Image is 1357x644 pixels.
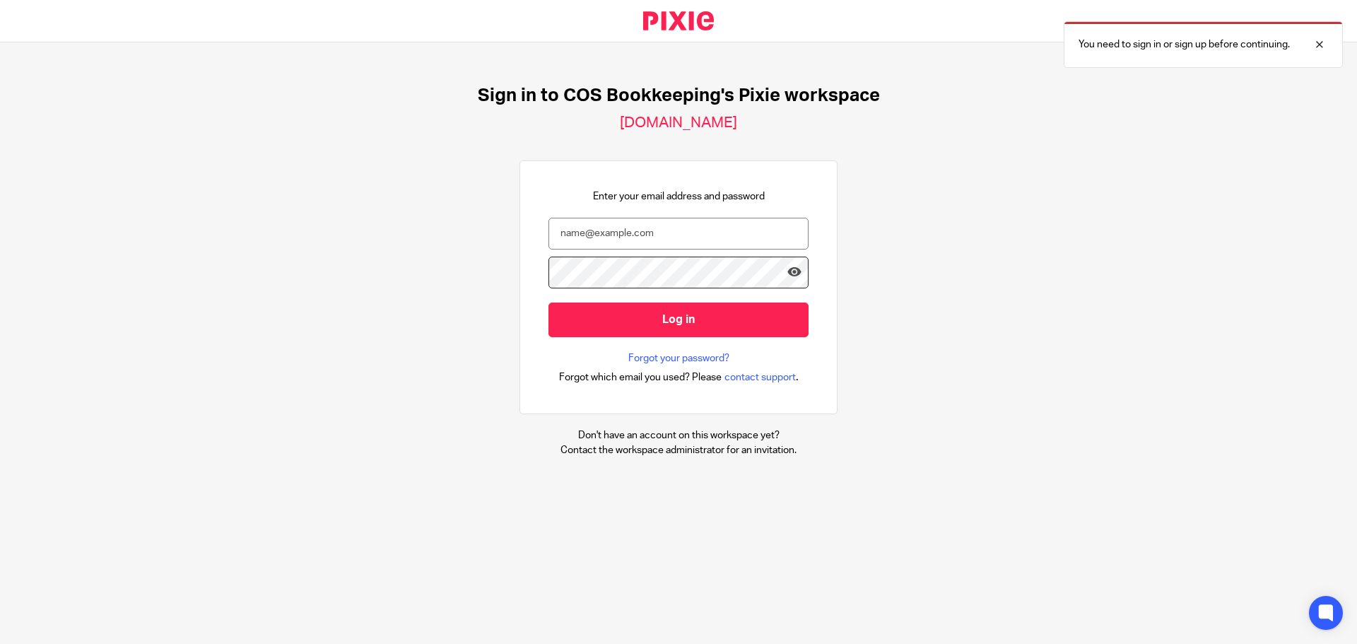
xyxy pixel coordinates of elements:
span: contact support [724,370,796,385]
h2: [DOMAIN_NAME] [620,114,737,132]
h1: Sign in to COS Bookkeeping's Pixie workspace [478,85,880,107]
p: Enter your email address and password [593,189,765,204]
p: You need to sign in or sign up before continuing. [1079,37,1290,52]
div: . [559,369,799,385]
a: Forgot your password? [628,351,729,365]
p: Contact the workspace administrator for an invitation. [560,443,797,457]
input: Log in [548,303,809,337]
span: Forgot which email you used? Please [559,370,722,385]
input: name@example.com [548,218,809,250]
p: Don't have an account on this workspace yet? [560,428,797,443]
